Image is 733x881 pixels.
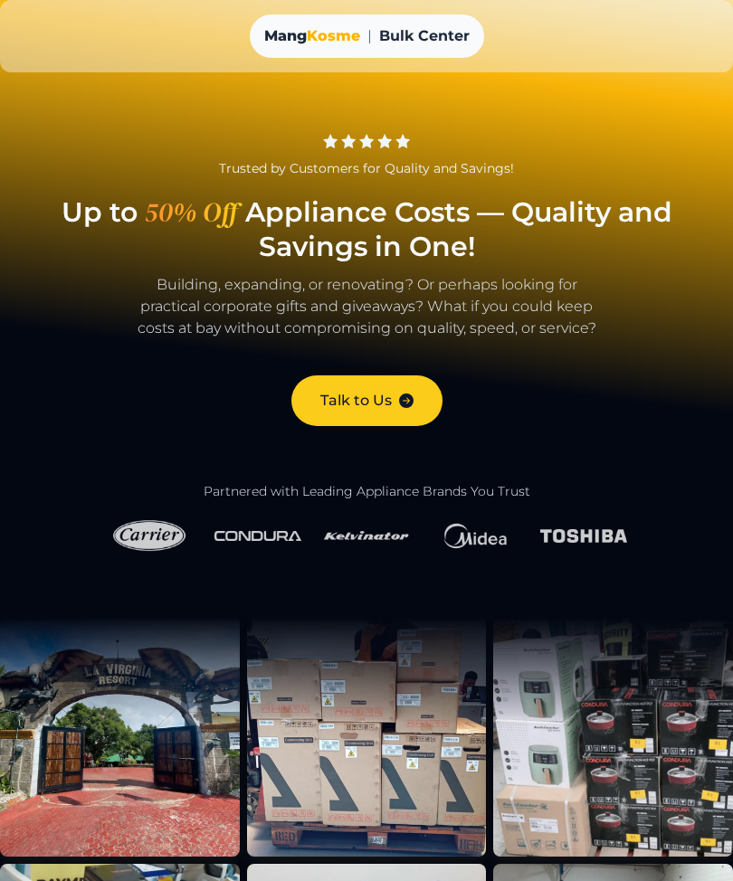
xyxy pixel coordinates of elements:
div: Trusted by Customers for Quality and Savings! [22,159,711,177]
img: Midea Logo [432,515,519,558]
h1: Up to Appliance Costs — Quality and Savings in One! [22,195,711,263]
span: 50% Off [138,195,245,230]
img: Kelvinator Logo [323,515,410,556]
a: Talk to Us [291,375,443,426]
img: Carrier Logo [106,515,193,557]
a: MangKosme [264,25,360,47]
div: Mang [264,25,360,47]
img: Toshiba Logo [540,526,627,546]
span: Kosme [307,27,360,44]
span: Bulk Center [379,25,470,47]
p: Building, expanding, or renovating? Or perhaps looking for practical corporate gifts and giveaway... [22,274,711,357]
h2: Partnered with Leading Appliance Brands You Trust [22,484,711,500]
span: | [367,25,372,47]
img: Condura Logo [214,527,301,545]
